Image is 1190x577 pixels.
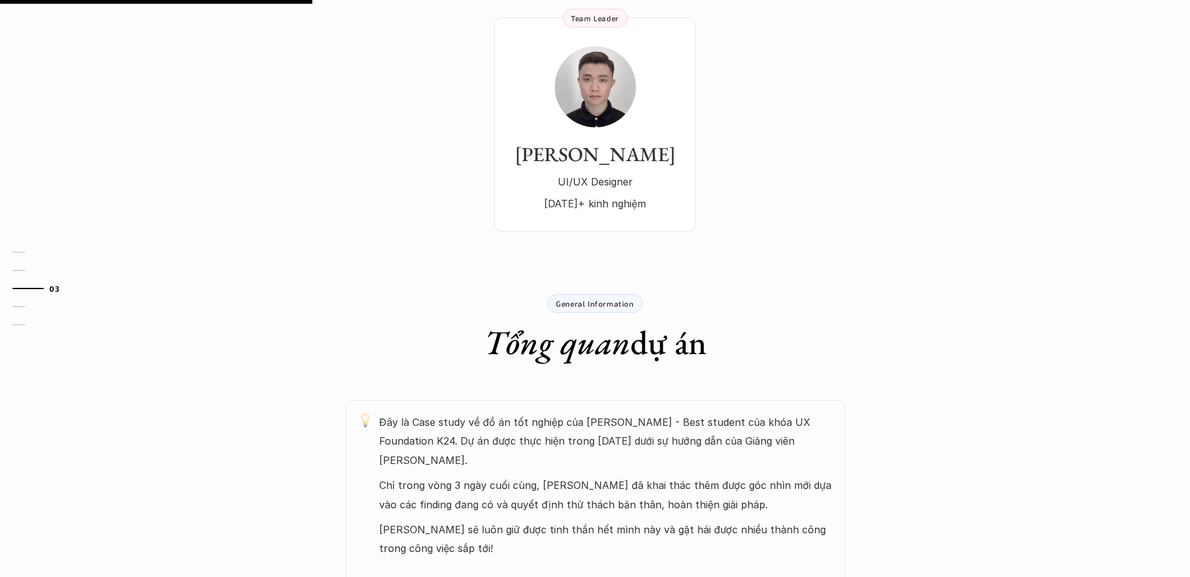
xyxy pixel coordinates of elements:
p: Chỉ trong vòng 3 ngày cuối cùng, [PERSON_NAME] đã khai thác thêm được góc nhìn mới dựa vào các fi... [379,476,833,514]
a: 03 [12,281,72,296]
p: [PERSON_NAME] sẽ luôn giữ được tinh thần hết mình này và gặt hái được nhiều thành công trong công... [379,520,833,558]
h1: dự án [484,322,707,363]
p: [DATE]+ kinh nghiệm [507,194,683,213]
p: General Information [556,299,633,308]
h3: [PERSON_NAME] [507,142,683,166]
p: Đây là Case study về đồ án tốt nghiệp của [PERSON_NAME] - Best student của khóa UX Foundation K24... [379,413,833,470]
p: UI/UX Designer [507,172,683,191]
em: Tổng quan [484,320,630,364]
strong: 03 [49,284,59,293]
a: [PERSON_NAME]UI/UX Designer[DATE]+ kinh nghiệmTeam Leader [494,17,696,232]
p: Team Leader [571,14,619,22]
